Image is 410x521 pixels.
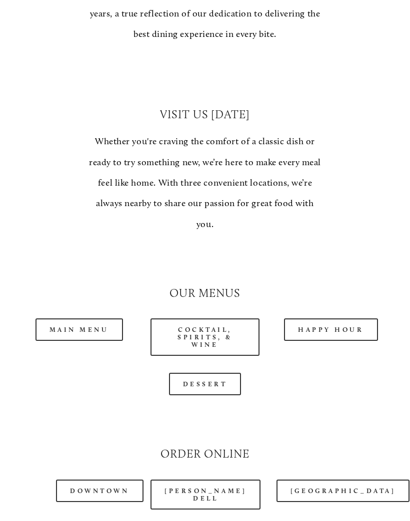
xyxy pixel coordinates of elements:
h2: Order Online [24,446,385,462]
a: Dessert [169,373,241,395]
a: [PERSON_NAME] Dell [150,480,260,510]
a: Downtown [56,480,143,502]
a: [GEOGRAPHIC_DATA] [276,480,409,502]
h2: Visit Us [DATE] [87,107,322,123]
h2: Our Menus [24,285,385,301]
a: Main Menu [35,318,123,341]
a: Happy Hour [284,318,378,341]
p: Whether you're craving the comfort of a classic dish or ready to try something new, we’re here to... [87,131,322,235]
a: Cocktail, Spirits, & Wine [150,318,259,356]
